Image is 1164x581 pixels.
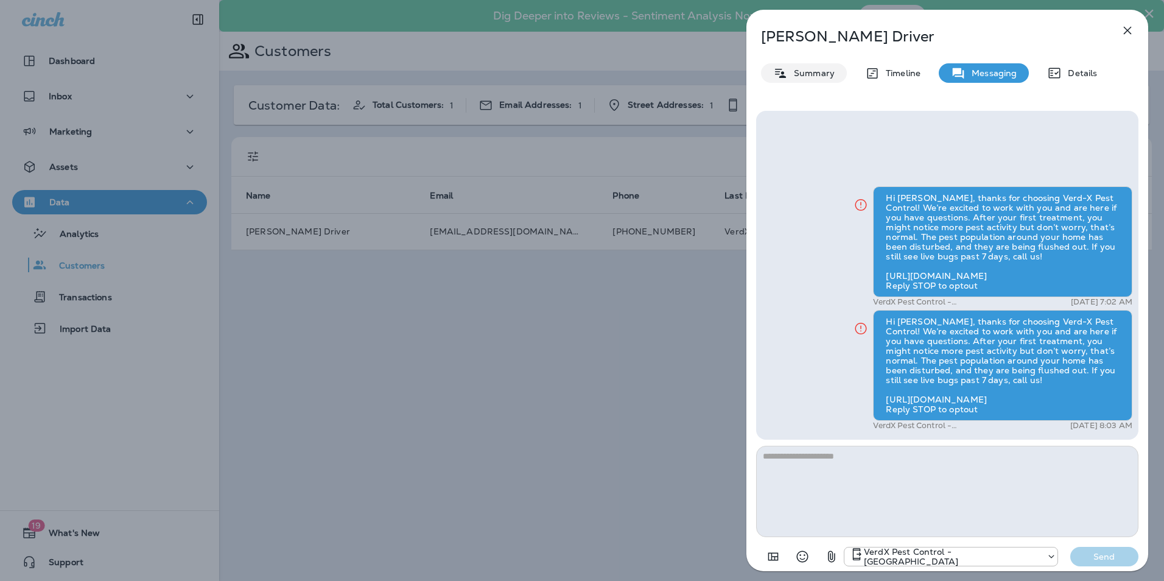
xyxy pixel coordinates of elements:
[761,28,1093,45] p: [PERSON_NAME] Driver
[788,68,835,78] p: Summary
[873,297,1028,307] p: VerdX Pest Control - [GEOGRAPHIC_DATA]
[849,192,873,217] button: Click for more info
[873,186,1132,297] div: Hi [PERSON_NAME], thanks for choosing Verd-X Pest Control! We’re excited to work with you and are...
[1062,68,1097,78] p: Details
[880,68,920,78] p: Timeline
[1070,421,1132,431] p: [DATE] 8:03 AM
[790,544,815,569] button: Select an emoji
[873,310,1132,421] div: Hi [PERSON_NAME], thanks for choosing Verd-X Pest Control! We’re excited to work with you and are...
[864,547,1040,566] p: VerdX Pest Control - [GEOGRAPHIC_DATA]
[761,544,785,569] button: Add in a premade template
[873,421,1028,431] p: VerdX Pest Control - [GEOGRAPHIC_DATA]
[844,547,1057,566] div: +1 (629) 306-9680
[966,68,1017,78] p: Messaging
[849,316,873,341] button: Click for more info
[1071,297,1132,307] p: [DATE] 7:02 AM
